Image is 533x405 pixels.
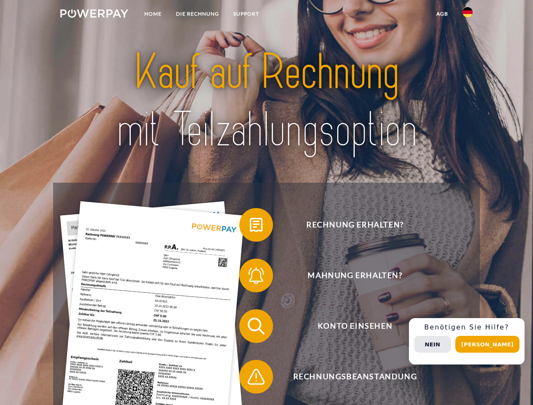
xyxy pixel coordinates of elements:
a: Home [137,6,169,22]
span: Konto einsehen [252,309,458,343]
a: DIE RECHNUNG [169,6,226,22]
button: Nein [414,336,451,353]
img: de [463,7,473,17]
img: qb_bell.svg [246,265,267,286]
button: Rechnungsbeanstandung [239,360,459,394]
img: qb_bill.svg [246,214,267,235]
div: Schnellhilfe [409,318,525,364]
img: qb_search.svg [246,316,267,337]
a: SUPPORT [226,6,266,22]
img: logo-powerpay-white.svg [60,9,128,18]
img: qb_warning.svg [246,366,267,387]
button: Konto einsehen [239,309,459,343]
img: title-powerpay_de.svg [81,40,452,162]
span: Rechnung erhalten? [252,208,458,242]
button: [PERSON_NAME] [455,336,519,353]
span: Mahnung erhalten? [252,259,458,292]
button: Mahnung erhalten? [239,259,459,292]
button: Rechnung erhalten? [239,208,459,242]
span: Rechnungsbeanstandung [252,360,458,394]
a: agb [429,6,455,22]
h3: Benötigen Sie Hilfe? [414,323,519,332]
